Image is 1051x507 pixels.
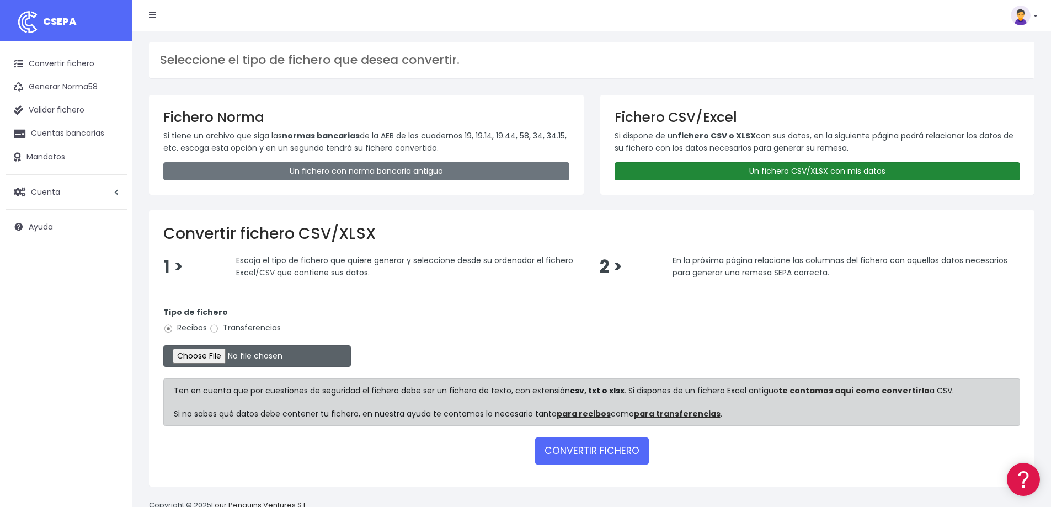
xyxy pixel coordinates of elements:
p: Si dispone de un con sus datos, en la siguiente página podrá relacionar los datos de su fichero c... [615,130,1021,154]
span: Ayuda [29,221,53,232]
h2: Convertir fichero CSV/XLSX [163,225,1020,243]
div: Ten en cuenta que por cuestiones de seguridad el fichero debe ser un fichero de texto, con extens... [163,378,1020,426]
h3: Fichero CSV/Excel [615,109,1021,125]
label: Transferencias [209,322,281,334]
a: Cuentas bancarias [6,122,127,145]
a: Convertir fichero [6,52,127,76]
span: En la próxima página relacione las columnas del fichero con aquellos datos necesarios para genera... [673,255,1007,278]
span: Cuenta [31,186,60,197]
a: Validar fichero [6,99,127,122]
a: Mandatos [6,146,127,169]
a: para transferencias [634,408,721,419]
a: Cuenta [6,180,127,204]
span: Escoja el tipo de fichero que quiere generar y seleccione desde su ordenador el fichero Excel/CSV... [236,255,573,278]
button: CONVERTIR FICHERO [535,437,649,464]
a: Un fichero CSV/XLSX con mis datos [615,162,1021,180]
strong: normas bancarias [282,130,360,141]
label: Recibos [163,322,207,334]
strong: csv, txt o xlsx [570,385,625,396]
p: Si tiene un archivo que siga las de la AEB de los cuadernos 19, 19.14, 19.44, 58, 34, 34.15, etc.... [163,130,569,154]
strong: fichero CSV o XLSX [677,130,756,141]
span: 1 > [163,255,183,279]
span: 2 > [600,255,622,279]
a: te contamos aquí como convertirlo [778,385,930,396]
img: profile [1011,6,1031,25]
span: CSEPA [43,14,77,28]
a: Generar Norma58 [6,76,127,99]
h3: Fichero Norma [163,109,569,125]
a: Un fichero con norma bancaria antiguo [163,162,569,180]
h3: Seleccione el tipo de fichero que desea convertir. [160,53,1023,67]
a: para recibos [557,408,611,419]
img: logo [14,8,41,36]
a: Ayuda [6,215,127,238]
strong: Tipo de fichero [163,307,228,318]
